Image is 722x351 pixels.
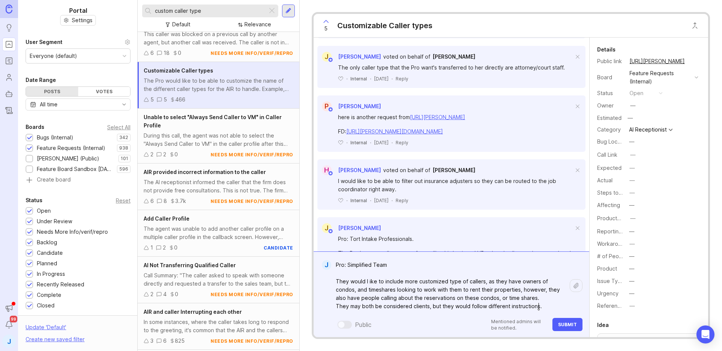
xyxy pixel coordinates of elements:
[630,101,636,110] div: —
[2,38,16,51] a: Portal
[164,49,170,57] div: 18
[119,166,128,172] p: 596
[119,135,128,141] p: 342
[37,154,99,163] div: [PERSON_NAME] (Public)
[337,20,432,31] div: Customizable Caller types
[629,89,643,97] div: open
[10,316,17,322] span: 99
[374,198,388,203] time: [DATE]
[37,301,55,310] div: Closed
[383,53,430,61] div: voted on behalf of
[629,302,635,310] div: —
[552,318,582,331] button: Submit
[350,76,367,82] div: Internal
[350,139,367,146] div: Internal
[338,167,381,173] span: [PERSON_NAME]
[60,15,96,26] a: Settings
[175,197,186,205] div: 3.7k
[629,289,634,298] div: —
[37,249,63,257] div: Candidate
[597,241,628,247] label: Workaround
[26,196,42,205] div: Status
[138,257,299,303] a: AI Not Transferring Qualified CallerCall Summary: "The caller asked to speak with someone directl...
[144,67,213,74] span: Customizable Caller types
[597,189,648,196] label: Steps to Reproduce
[346,139,347,146] div: ·
[396,139,408,146] div: Reply
[370,76,371,82] div: ·
[396,197,408,204] div: Reply
[264,245,293,251] div: candidate
[370,139,371,146] div: ·
[597,321,609,330] div: Idea
[150,290,153,298] div: 2
[107,125,130,129] div: Select All
[324,24,328,33] span: 5
[175,337,185,345] div: 825
[432,167,475,173] span: [PERSON_NAME]
[391,76,393,82] div: ·
[628,213,638,223] button: ProductboardID
[37,228,108,236] div: Needs More Info/verif/repro
[40,100,58,109] div: All time
[597,202,620,208] label: Affecting
[597,101,623,110] div: Owner
[37,259,57,268] div: Planned
[144,169,266,175] span: AIR provided incorrect information to the caller
[2,104,16,117] a: Changelog
[625,113,635,123] div: —
[687,18,702,33] button: Close button
[138,210,299,257] a: Add Caller ProfileThe agent was unable to add another caller profile on a multiple caller profile...
[174,150,178,159] div: 0
[2,21,16,35] a: Ideas
[630,214,636,222] div: —
[138,15,299,62] a: Blocked caller call receivedThis caller was blocked on a previous call by another agent, but anot...
[2,71,16,84] a: Users
[629,189,635,197] div: —
[391,197,393,204] div: ·
[144,77,293,93] div: The Pro would like to be able to customize the name of the different caller types for the AIR to ...
[328,171,333,176] img: member badge
[121,156,128,162] p: 101
[317,165,381,175] a: H[PERSON_NAME]
[2,334,16,348] button: J
[338,113,573,121] div: here is another request from
[338,53,381,60] span: [PERSON_NAME]
[597,278,625,284] label: Issue Type
[37,133,73,142] div: Bugs (Internal)
[26,335,85,343] div: Create new saved filter
[597,57,623,65] div: Public link
[627,163,637,173] button: Expected
[383,166,430,174] div: voted on behalf of
[597,115,622,121] div: Estimated
[432,53,475,60] span: [PERSON_NAME]
[597,290,619,297] label: Urgency
[138,62,299,109] a: Customizable Caller typesThe Pro would like to be able to customize the name of the different cal...
[597,265,617,272] label: Product
[346,197,347,204] div: ·
[338,177,573,194] div: I would like to be able to filter out insurance adjusters so they can be routed to the job coordi...
[629,201,634,209] div: —
[2,54,16,68] a: Roadmaps
[597,138,630,145] label: Bug Location
[150,244,153,252] div: 1
[597,45,616,54] div: Details
[391,139,393,146] div: ·
[597,151,617,158] label: Call Link
[26,123,44,132] div: Boards
[26,87,78,96] div: Posts
[374,140,388,145] time: [DATE]
[150,150,153,159] div: 2
[317,223,381,233] a: J[PERSON_NAME]
[597,228,637,235] label: Reporting Team
[116,198,130,203] div: Reset
[331,258,570,313] textarea: Pro: Simplified Team They would l ike to include more customized type of callers, as they have ow...
[174,244,177,252] div: 0
[164,95,167,104] div: 5
[144,262,236,268] span: AI Not Transferring Qualified Caller
[37,238,57,247] div: Backlog
[597,253,651,259] label: # of People Affected
[627,175,637,185] button: Actual
[37,144,105,152] div: Feature Requests (Internal)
